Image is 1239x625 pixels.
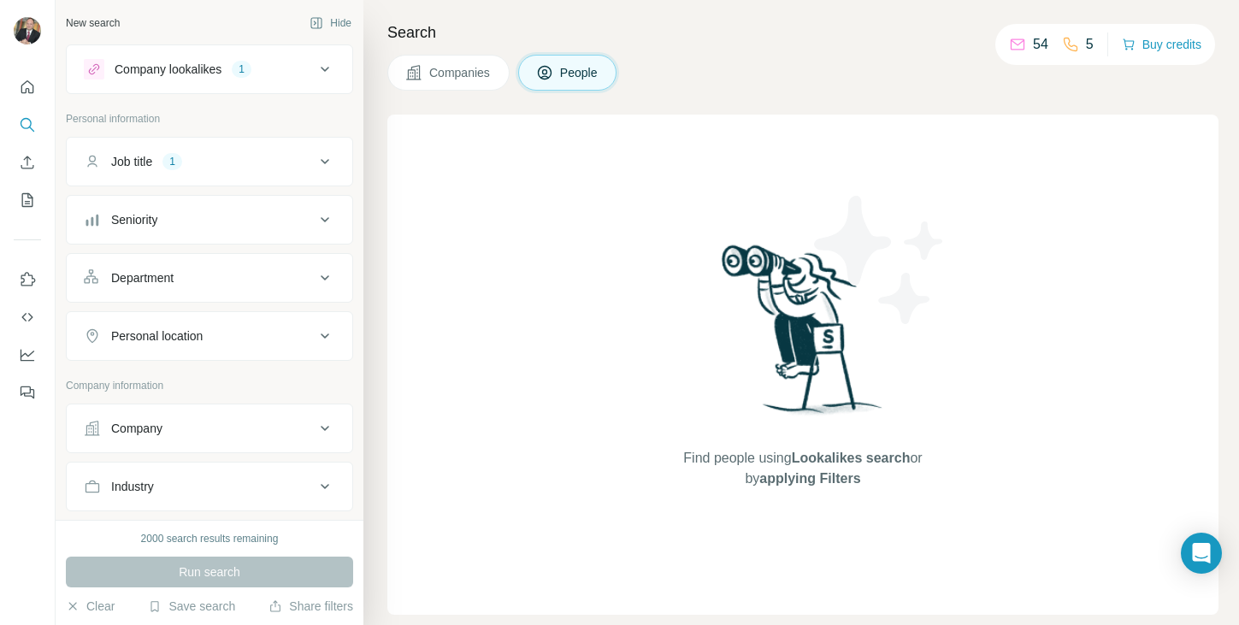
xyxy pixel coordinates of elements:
[111,153,152,170] div: Job title
[67,466,352,507] button: Industry
[67,257,352,298] button: Department
[1181,533,1222,574] div: Open Intercom Messenger
[67,315,352,357] button: Personal location
[1122,32,1201,56] button: Buy credits
[429,64,492,81] span: Companies
[111,327,203,345] div: Personal location
[67,199,352,240] button: Seniority
[14,17,41,44] img: Avatar
[115,61,221,78] div: Company lookalikes
[14,147,41,178] button: Enrich CSV
[14,185,41,215] button: My lists
[66,598,115,615] button: Clear
[803,183,957,337] img: Surfe Illustration - Stars
[66,378,353,393] p: Company information
[111,211,157,228] div: Seniority
[792,451,911,465] span: Lookalikes search
[666,448,940,489] span: Find people using or by
[560,64,599,81] span: People
[1033,34,1048,55] p: 54
[14,264,41,295] button: Use Surfe on LinkedIn
[268,598,353,615] button: Share filters
[1086,34,1094,55] p: 5
[148,598,235,615] button: Save search
[14,339,41,370] button: Dashboard
[66,15,120,31] div: New search
[14,302,41,333] button: Use Surfe API
[232,62,251,77] div: 1
[111,420,162,437] div: Company
[14,377,41,408] button: Feedback
[759,471,860,486] span: applying Filters
[14,109,41,140] button: Search
[67,141,352,182] button: Job title1
[67,49,352,90] button: Company lookalikes1
[14,72,41,103] button: Quick start
[141,531,279,546] div: 2000 search results remaining
[67,408,352,449] button: Company
[111,269,174,286] div: Department
[111,478,154,495] div: Industry
[66,111,353,127] p: Personal information
[298,10,363,36] button: Hide
[714,240,892,431] img: Surfe Illustration - Woman searching with binoculars
[162,154,182,169] div: 1
[387,21,1218,44] h4: Search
